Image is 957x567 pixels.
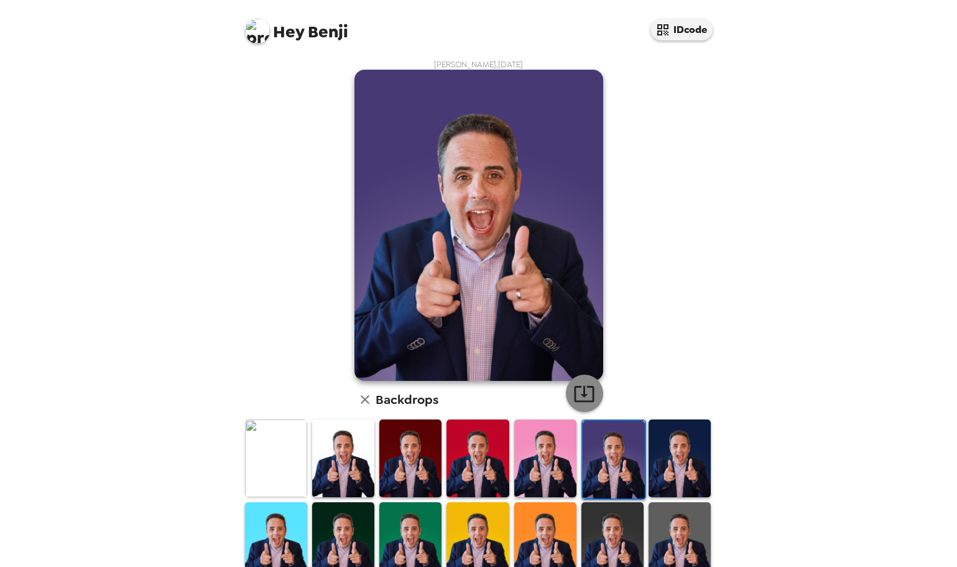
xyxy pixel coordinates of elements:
[245,419,307,497] img: Original
[376,390,438,410] h6: Backdrops
[245,12,348,40] span: Benji
[273,21,304,43] span: Hey
[434,59,523,70] span: [PERSON_NAME] , [DATE]
[354,70,603,381] img: user
[245,19,270,44] img: profile pic
[650,19,713,40] button: IDcode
